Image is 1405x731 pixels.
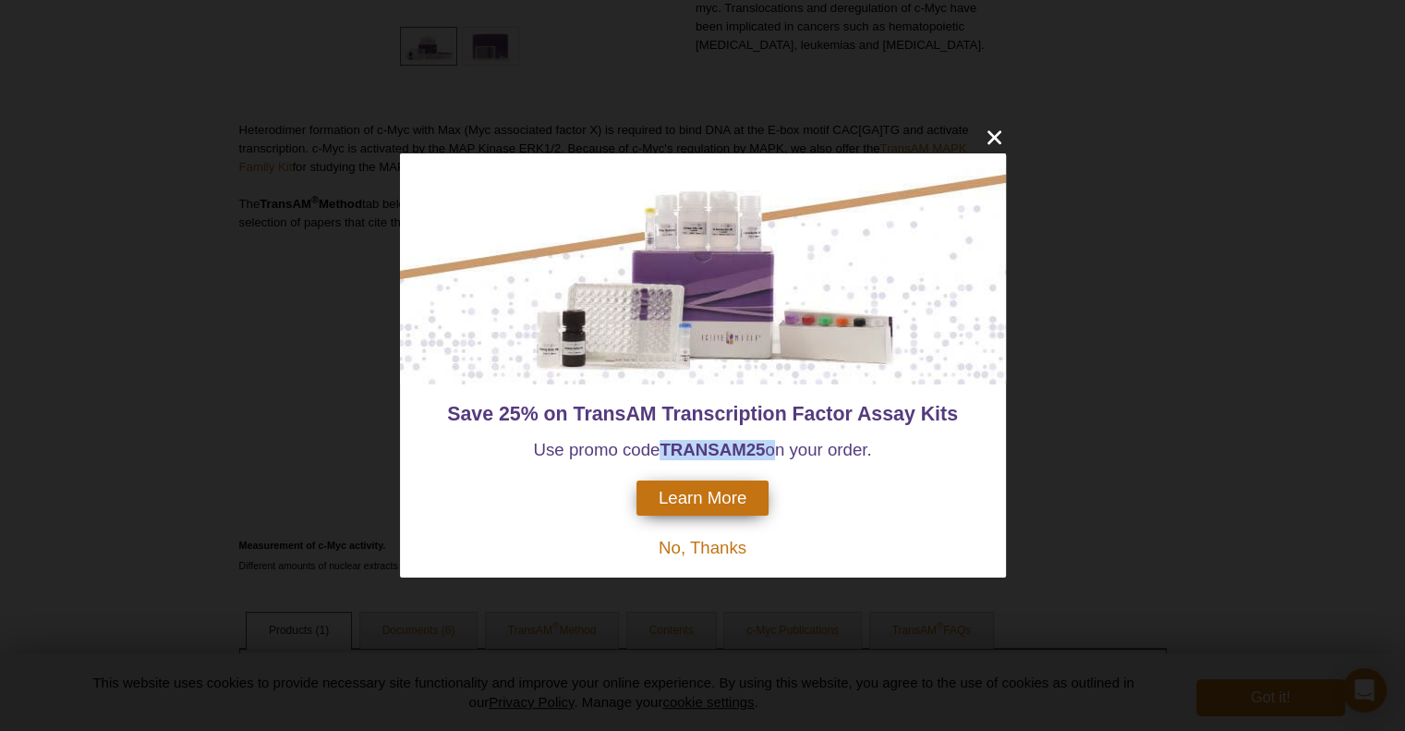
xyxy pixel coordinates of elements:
[660,440,745,459] strong: TRANSAM
[746,440,766,459] strong: 25
[533,440,871,459] span: Use promo code on your order.
[659,488,746,508] span: Learn More
[983,126,1006,149] button: close
[659,538,746,557] span: No, Thanks
[447,403,958,425] span: Save 25% on TransAM Transcription Factor Assay Kits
